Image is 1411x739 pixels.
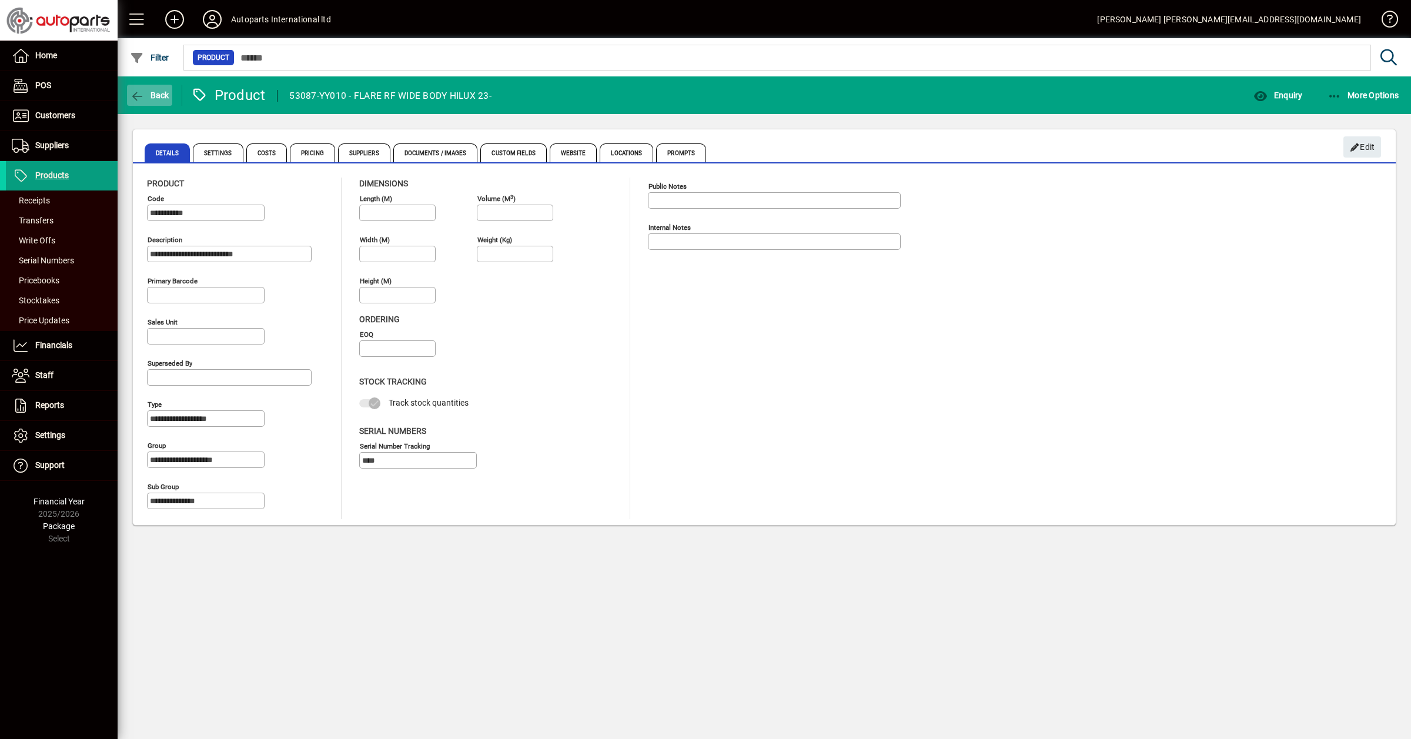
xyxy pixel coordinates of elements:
button: More Options [1325,85,1402,106]
span: Settings [35,430,65,440]
mat-label: Superseded by [148,359,192,367]
span: Customers [35,111,75,120]
div: Product [191,86,266,105]
mat-label: Sales unit [148,318,178,326]
span: Suppliers [338,143,390,162]
span: Stock Tracking [359,377,427,386]
a: Pricebooks [6,270,118,290]
mat-label: Type [148,400,162,409]
span: Settings [193,143,243,162]
span: Serial Numbers [12,256,74,265]
mat-label: Description [148,236,182,244]
button: Filter [127,47,172,68]
span: Website [550,143,597,162]
a: Suppliers [6,131,118,160]
mat-label: EOQ [360,330,373,339]
a: Staff [6,361,118,390]
a: POS [6,71,118,101]
button: Profile [193,9,231,30]
span: Staff [35,370,54,380]
a: Stocktakes [6,290,118,310]
span: Costs [246,143,287,162]
span: Enquiry [1253,91,1302,100]
span: Dimensions [359,179,408,188]
mat-label: Primary barcode [148,277,198,285]
a: Customers [6,101,118,131]
span: Serial Numbers [359,426,426,436]
span: More Options [1328,91,1399,100]
span: Suppliers [35,141,69,150]
mat-label: Code [148,195,164,203]
span: Back [130,91,169,100]
span: Financials [35,340,72,350]
mat-label: Group [148,442,166,450]
span: Edit [1350,138,1375,157]
span: Custom Fields [480,143,546,162]
span: Transfers [12,216,54,225]
span: Product [198,52,229,63]
span: Write Offs [12,236,55,245]
span: Details [145,143,190,162]
mat-label: Sub group [148,483,179,491]
span: Reports [35,400,64,410]
span: Receipts [12,196,50,205]
span: Documents / Images [393,143,478,162]
mat-label: Serial Number tracking [360,442,430,450]
span: Ordering [359,315,400,324]
button: Enquiry [1250,85,1305,106]
button: Add [156,9,193,30]
div: [PERSON_NAME] [PERSON_NAME][EMAIL_ADDRESS][DOMAIN_NAME] [1097,10,1361,29]
a: Transfers [6,210,118,230]
app-page-header-button: Back [118,85,182,106]
mat-label: Volume (m ) [477,195,516,203]
a: Financials [6,331,118,360]
a: Write Offs [6,230,118,250]
span: Pricing [290,143,335,162]
div: 53087-YY010 - FLARE RF WIDE BODY HILUX 23- [289,86,491,105]
a: Reports [6,391,118,420]
div: Autoparts International ltd [231,10,331,29]
span: Stocktakes [12,296,59,305]
a: Support [6,451,118,480]
span: Products [35,170,69,180]
span: Product [147,179,184,188]
mat-label: Width (m) [360,236,390,244]
mat-label: Weight (Kg) [477,236,512,244]
a: Home [6,41,118,71]
a: Settings [6,421,118,450]
button: Edit [1343,136,1381,158]
a: Price Updates [6,310,118,330]
span: Price Updates [12,316,69,325]
mat-label: Public Notes [648,182,687,190]
button: Back [127,85,172,106]
mat-label: Height (m) [360,277,392,285]
span: Track stock quantities [389,398,469,407]
span: POS [35,81,51,90]
span: Support [35,460,65,470]
span: Pricebooks [12,276,59,285]
a: Knowledge Base [1373,2,1396,41]
mat-label: Length (m) [360,195,392,203]
span: Financial Year [34,497,85,506]
sup: 3 [510,193,513,199]
span: Home [35,51,57,60]
a: Serial Numbers [6,250,118,270]
span: Filter [130,53,169,62]
mat-label: Internal Notes [648,223,691,232]
span: Locations [600,143,653,162]
span: Package [43,521,75,531]
span: Prompts [656,143,706,162]
a: Receipts [6,190,118,210]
